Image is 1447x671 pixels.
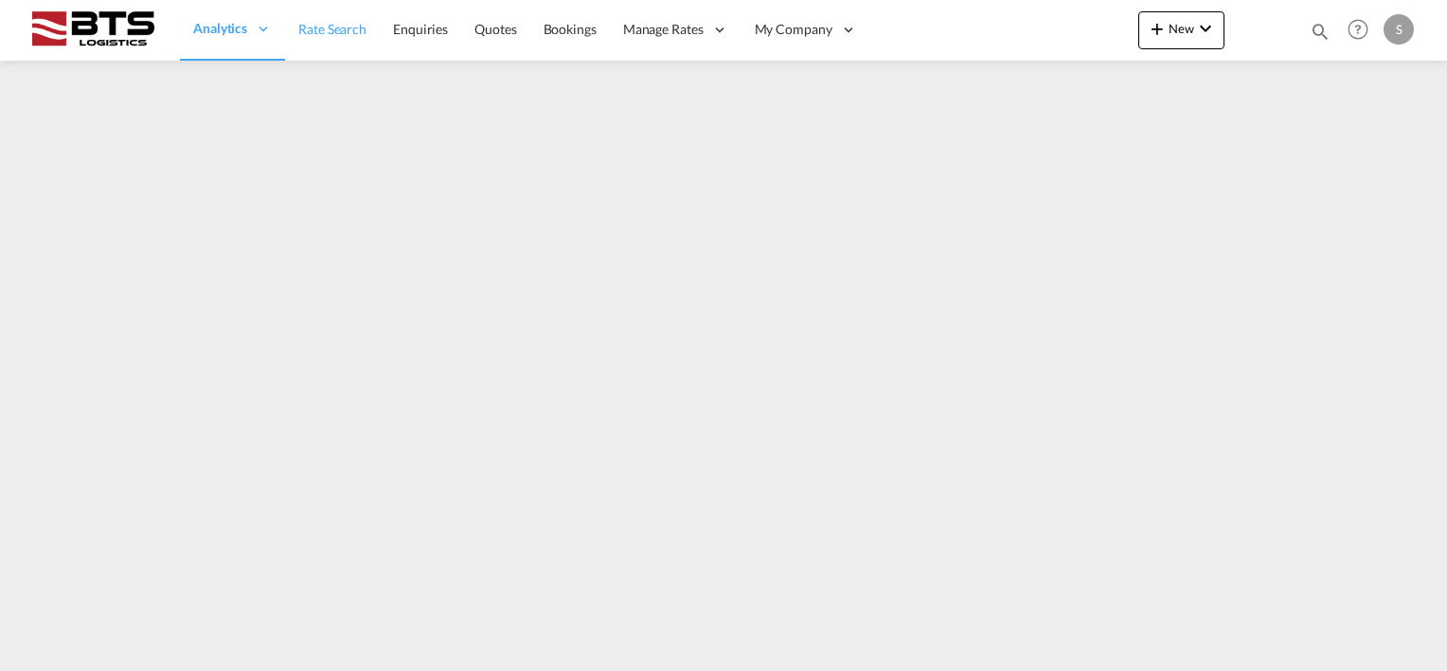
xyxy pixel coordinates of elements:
[1342,13,1384,47] div: Help
[1310,21,1331,49] div: icon-magnify
[1138,11,1224,49] button: icon-plus 400-fgNewicon-chevron-down
[393,21,448,37] span: Enquiries
[1146,17,1169,40] md-icon: icon-plus 400-fg
[1384,14,1414,45] div: S
[1194,17,1217,40] md-icon: icon-chevron-down
[193,19,247,38] span: Analytics
[1146,21,1217,36] span: New
[298,21,366,37] span: Rate Search
[755,20,832,39] span: My Company
[28,9,156,51] img: cdcc71d0be7811ed9adfbf939d2aa0e8.png
[474,21,516,37] span: Quotes
[1310,21,1331,42] md-icon: icon-magnify
[544,21,597,37] span: Bookings
[1342,13,1374,45] span: Help
[623,20,704,39] span: Manage Rates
